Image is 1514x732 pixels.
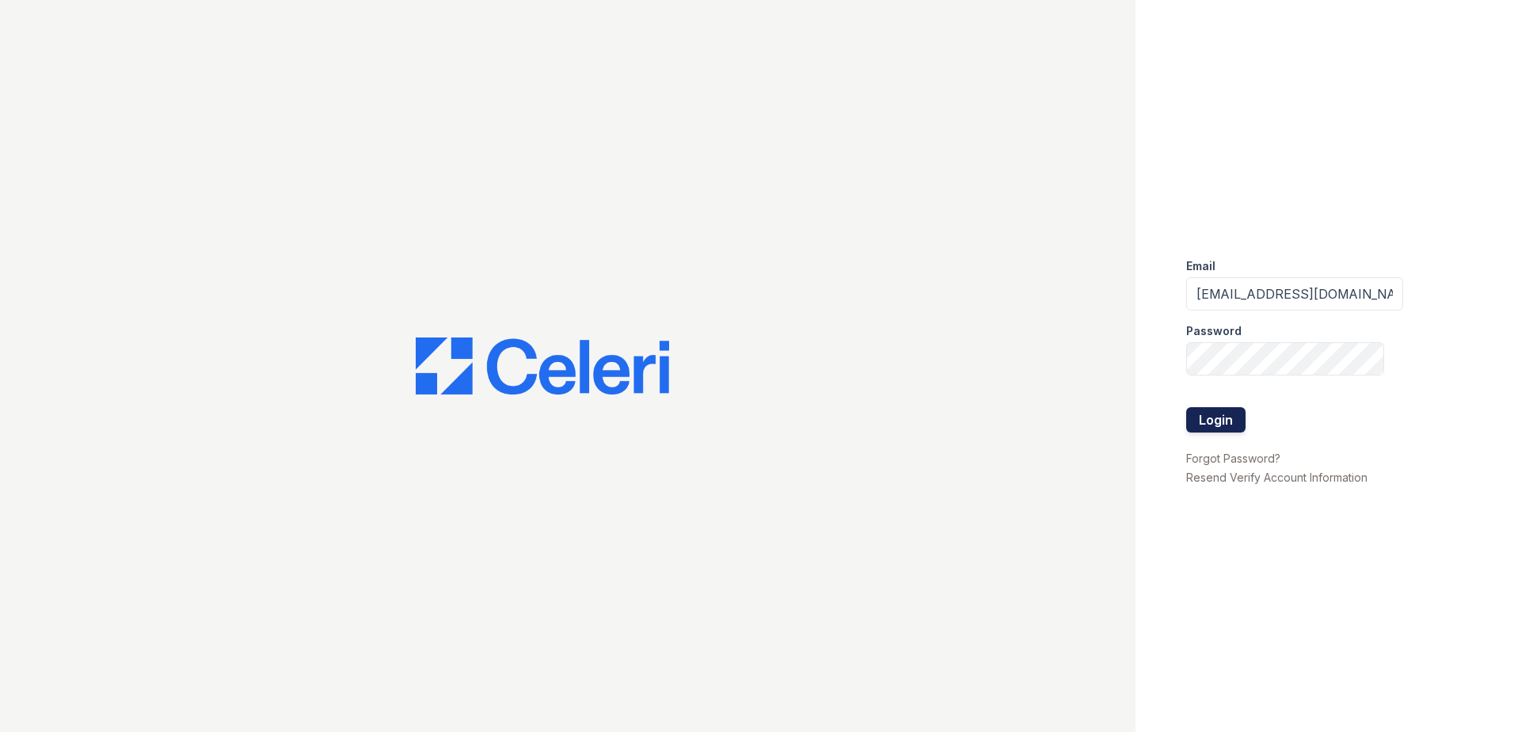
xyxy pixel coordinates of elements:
[1186,258,1215,274] label: Email
[1186,323,1242,339] label: Password
[1186,452,1280,465] a: Forgot Password?
[416,337,669,395] img: CE_Logo_Blue-a8612792a0a2168367f1c8372b55b34899dd931a85d93a1a3d3e32e68fde9ad4.png
[1186,407,1246,433] button: Login
[1186,471,1368,484] a: Resend Verify Account Information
